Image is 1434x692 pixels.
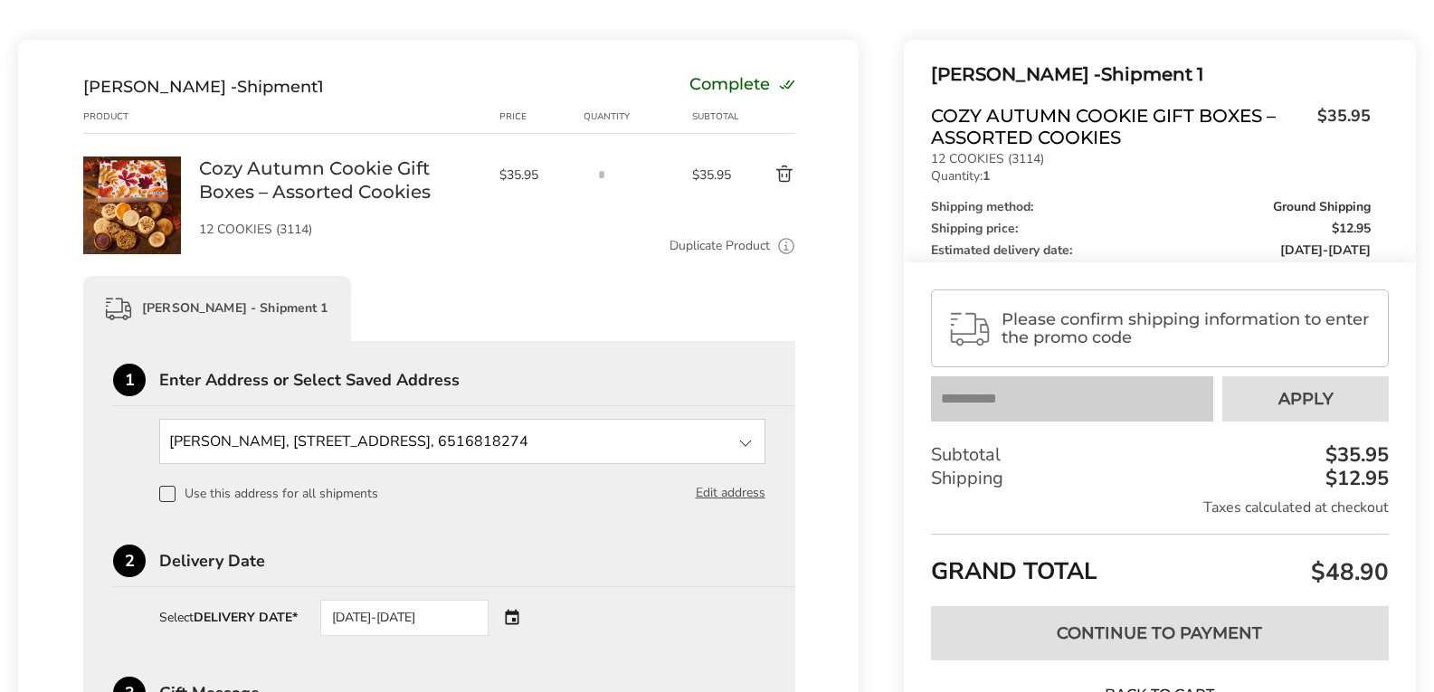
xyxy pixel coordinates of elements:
[931,443,1389,467] div: Subtotal
[931,606,1389,660] button: Continue to Payment
[83,77,324,97] div: Shipment
[692,166,739,184] span: $35.95
[199,223,481,236] p: 12 COOKIES (3114)
[159,372,795,388] div: Enter Address or Select Saved Address
[692,109,739,124] div: Subtotal
[931,63,1101,85] span: [PERSON_NAME] -
[83,276,351,341] div: [PERSON_NAME] - Shipment 1
[931,105,1371,148] a: Cozy Autumn Cookie Gift Boxes – Assorted Cookies$35.95
[83,156,181,173] a: Cozy Autumn Cookie Gift Boxes – Assorted Cookies
[689,77,795,97] div: Complete
[1278,391,1334,407] span: Apply
[194,609,298,626] strong: DELIVERY DATE*
[159,553,795,569] div: Delivery Date
[83,109,199,124] div: Product
[931,170,1371,183] p: Quantity:
[83,77,237,97] span: [PERSON_NAME] -
[113,364,146,396] div: 1
[1306,556,1389,588] span: $48.90
[159,611,298,624] div: Select
[499,109,583,124] div: Price
[931,60,1371,90] div: Shipment 1
[931,201,1371,213] div: Shipping method:
[318,77,324,97] span: 1
[1328,242,1371,259] span: [DATE]
[931,153,1371,166] p: 12 COOKIES (3114)
[696,483,765,503] button: Edit address
[1222,376,1389,422] button: Apply
[931,223,1371,235] div: Shipping price:
[1280,244,1371,257] span: -
[320,600,489,636] div: [DATE]-[DATE]
[931,467,1389,490] div: Shipping
[1321,445,1389,465] div: $35.95
[983,167,990,185] strong: 1
[199,156,481,204] a: Cozy Autumn Cookie Gift Boxes – Assorted Cookies
[83,156,181,254] img: Cozy Autumn Cookie Gift Boxes – Assorted Cookies
[931,498,1389,517] div: Taxes calculated at checkout
[584,109,692,124] div: Quantity
[931,244,1371,257] div: Estimated delivery date:
[1273,201,1371,213] span: Ground Shipping
[159,419,765,464] input: State
[584,156,620,193] input: Quantity input
[499,166,574,184] span: $35.95
[931,534,1389,592] div: GRAND TOTAL
[1280,242,1323,259] span: [DATE]
[931,105,1308,148] span: Cozy Autumn Cookie Gift Boxes – Assorted Cookies
[1308,105,1371,144] span: $35.95
[1321,469,1389,488] div: $12.95
[159,486,378,502] label: Use this address for all shipments
[738,164,794,185] button: Delete product
[670,236,770,256] a: Duplicate Product
[113,545,146,577] div: 2
[1002,310,1372,346] span: Please confirm shipping information to enter the promo code
[1332,223,1371,235] span: $12.95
